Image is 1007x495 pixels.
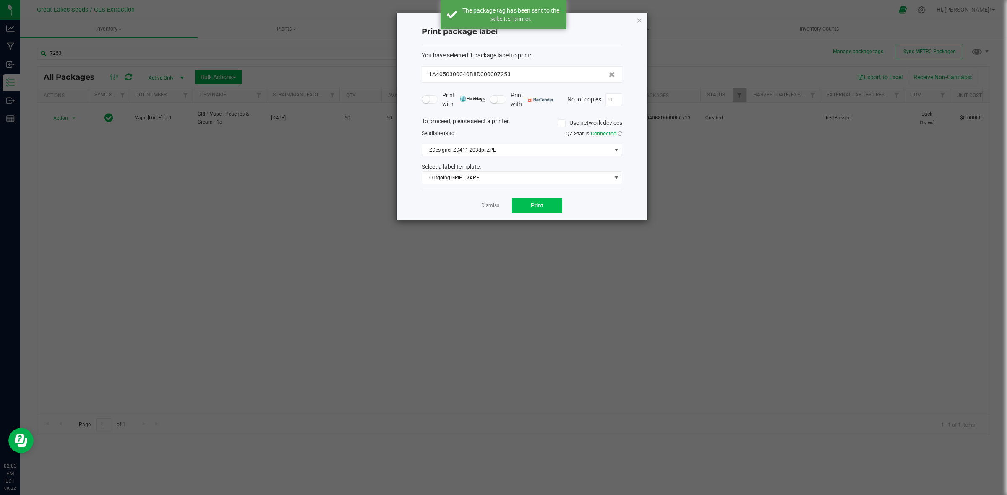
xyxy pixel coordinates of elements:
[566,130,622,137] span: QZ Status:
[531,202,543,209] span: Print
[460,96,485,102] img: mark_magic_cybra.png
[442,91,485,109] span: Print with
[591,130,616,137] span: Connected
[462,6,560,23] div: The package tag has been sent to the selected printer.
[511,91,554,109] span: Print with
[8,428,34,453] iframe: Resource center
[422,172,611,184] span: Outgoing GRIP - VAPE
[415,117,629,130] div: To proceed, please select a printer.
[415,163,629,171] div: Select a label template.
[422,51,622,60] div: :
[422,130,456,136] span: Send to:
[528,98,554,102] img: bartender.png
[433,130,450,136] span: label(s)
[422,144,611,156] span: ZDesigner ZD411-203dpi ZPL
[422,26,622,37] h4: Print package label
[422,52,530,59] span: You have selected 1 package label to print
[512,198,562,213] button: Print
[481,202,499,209] a: Dismiss
[567,96,601,102] span: No. of copies
[429,70,511,79] span: 1A4050300040B8D000007253
[558,119,622,127] label: Use network devices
